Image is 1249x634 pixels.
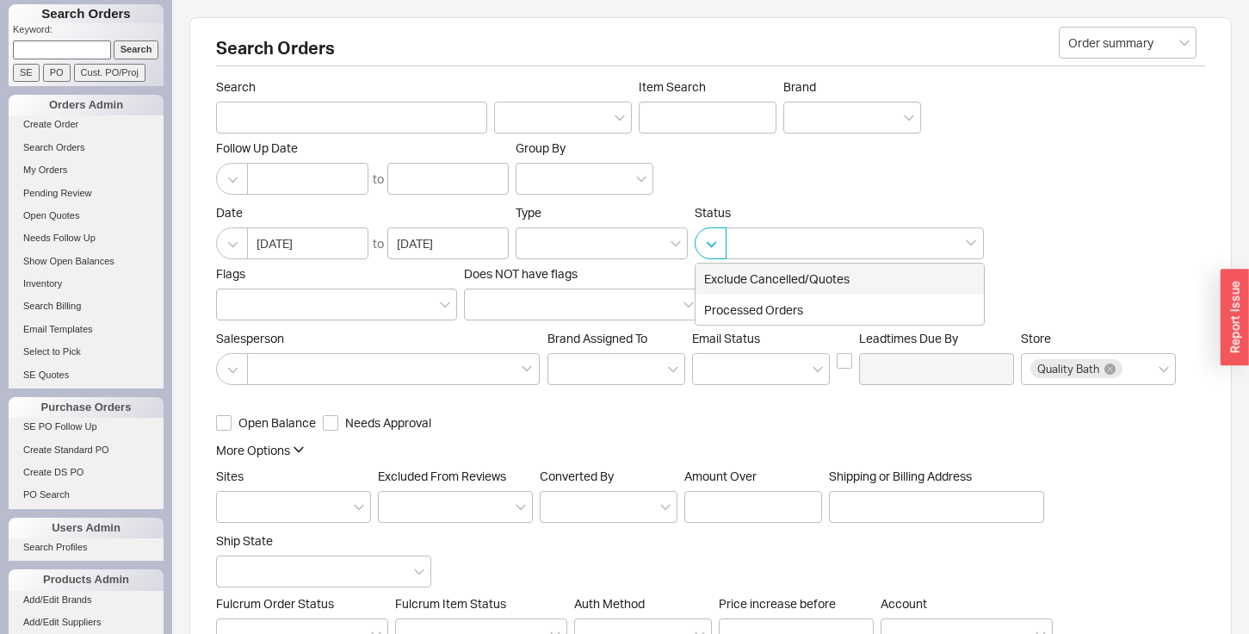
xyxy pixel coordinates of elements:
input: SE [13,64,40,82]
span: Pending Review [23,188,92,198]
svg: open menu [813,366,823,373]
a: Create DS PO [9,463,164,482]
input: Sites [226,497,238,517]
span: Needs Follow Up [23,233,96,243]
input: Shipping or Billing Address [829,491,1044,523]
button: More Options [216,442,304,459]
input: Store [1125,359,1137,379]
input: Does NOT have flags [473,295,485,314]
span: Item Search [639,79,776,95]
div: Purchase Orders [9,397,164,418]
a: Add/Edit Brands [9,591,164,609]
a: My Orders [9,161,164,179]
a: Open Quotes [9,207,164,225]
span: Salesperson [216,331,541,346]
a: SE Quotes [9,366,164,384]
span: Date [216,205,509,221]
div: Orders Admin [9,95,164,115]
a: Search Billing [9,297,164,315]
a: Create Order [9,115,164,134]
input: Cust. PO/Proj [74,64,145,82]
input: PO [43,64,71,82]
div: to [373,235,384,252]
input: Search [216,102,487,134]
svg: open menu [660,504,671,511]
input: Item Search [639,102,776,134]
span: Price increase before [719,596,874,612]
div: to [373,171,384,188]
span: Flags [216,266,245,281]
input: Ship State [226,562,238,581]
a: Inventory [9,275,164,293]
a: Pending Review [9,184,164,202]
div: Users Admin [9,518,164,538]
div: Exclude Cancelled/Quotes [696,264,984,295]
input: Flags [226,295,238,314]
input: Select... [1059,27,1196,59]
div: More Options [216,442,290,459]
input: Needs Approval [323,415,338,431]
h2: Search Orders [216,40,1205,66]
a: Show Open Balances [9,252,164,270]
p: Keyword: [13,23,164,40]
span: Brand Assigned To [547,331,647,345]
span: Auth Method [574,596,645,611]
span: Ship State [216,533,273,548]
span: Does NOT have flags [464,266,578,281]
a: Select to Pick [9,343,164,361]
svg: open menu [615,115,625,121]
a: Search Profiles [9,538,164,556]
span: Needs Approval [345,414,431,432]
a: Create Standard PO [9,441,164,459]
input: Brand [793,108,805,127]
div: Products Admin [9,569,164,590]
a: Search Orders [9,139,164,157]
span: Em ​ ail Status [692,331,760,345]
span: Follow Up Date [216,140,509,156]
span: Quality Bath [1037,363,1099,375]
span: Account [881,596,927,611]
span: Excluded From Reviews [378,469,506,483]
input: Amount Over [684,491,822,523]
div: Processed Orders [696,295,984,326]
span: Shipping or Billing Address [829,469,1044,484]
span: Open Balance [238,414,316,432]
span: Type [516,205,541,220]
svg: open menu [1179,40,1190,47]
a: SE PO Follow Up [9,418,164,436]
a: Add/Edit Suppliers [9,613,164,631]
a: Email Templates [9,320,164,339]
svg: open menu [668,366,678,373]
input: Type [525,233,537,253]
span: Group By [516,140,566,155]
span: Store [1021,331,1051,345]
span: Sites [216,469,244,483]
a: PO Search [9,486,164,504]
span: Status [695,205,985,221]
svg: open menu [516,504,526,511]
span: Fulcrum Order Status [216,596,334,611]
span: Converted By [540,469,614,483]
input: Search [114,40,159,59]
input: Open Balance [216,415,232,431]
span: Leadtimes Due By [859,331,1014,346]
span: Amount Over [684,469,822,484]
a: Needs Follow Up [9,229,164,247]
span: Brand [783,79,816,94]
span: Fulcrum Item Status [395,596,506,611]
span: Search [216,79,487,95]
svg: open menu [636,176,646,183]
h1: Search Orders [9,4,164,23]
